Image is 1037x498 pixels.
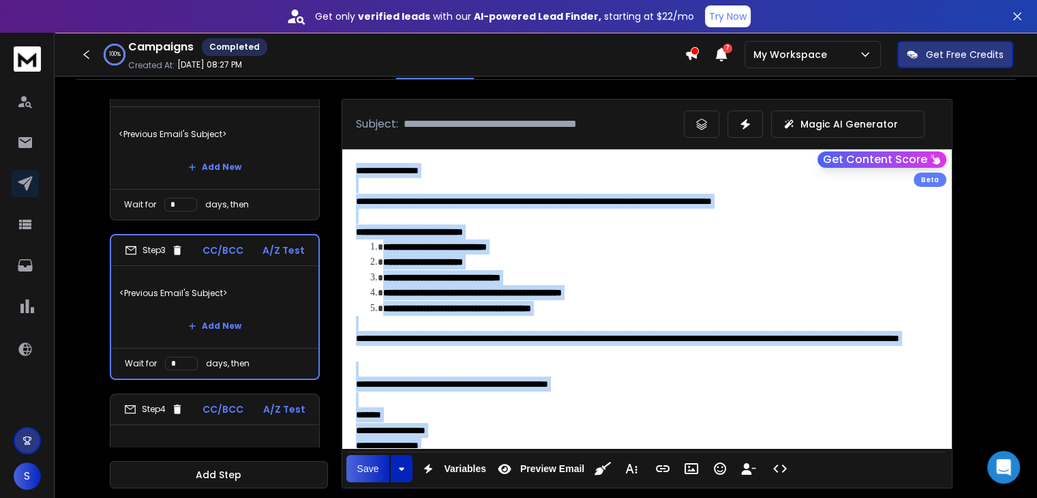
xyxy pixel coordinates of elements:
span: Variables [441,463,489,475]
strong: AI-powered Lead Finder, [474,10,601,23]
p: <Previous Email's Subject> [119,274,310,312]
div: Step 3 [125,244,183,257]
button: Save [346,455,390,482]
button: Insert Image (Ctrl+P) [678,455,704,482]
button: Get Content Score [817,151,946,168]
p: [DATE] 08:27 PM [177,59,242,70]
p: Subject: [356,116,398,132]
div: Open Intercom Messenger [987,451,1020,484]
button: Add New [177,312,252,340]
span: 7 [723,44,732,53]
button: Insert Unsubscribe Link [736,455,762,482]
p: <Previous Email's Subject> [119,433,311,471]
h1: Campaigns [128,39,194,55]
p: days, then [206,358,250,369]
p: A/Z Test [263,402,305,416]
button: S [14,463,41,490]
div: Completed [202,38,267,56]
div: Beta [914,173,946,187]
button: Get Free Credits [897,41,1013,68]
button: Emoticons [707,455,733,482]
p: Get only with our starting at $22/mo [315,10,694,23]
button: More Text [618,455,644,482]
div: Step 4 [124,403,183,415]
button: Try Now [705,5,751,27]
li: Step2CC/BCCA/Z Test<Previous Email's Subject>Add NewWait fordays, then [110,76,320,220]
p: Try Now [709,10,747,23]
button: Variables [415,455,489,482]
button: Code View [767,455,793,482]
p: 100 % [109,50,121,59]
button: Insert Link (Ctrl+K) [650,455,676,482]
p: Get Free Credits [926,48,1004,61]
button: Add Step [110,461,328,488]
p: CC/BCC [202,244,243,257]
p: A/Z Test [262,244,305,257]
p: <Previous Email's Subject> [119,115,311,153]
p: CC/BCC [202,402,243,416]
strong: verified leads [358,10,430,23]
p: Created At: [128,60,175,71]
p: My Workspace [753,48,832,61]
button: Clean HTML [590,455,616,482]
span: Preview Email [517,463,587,475]
p: Magic AI Generator [800,117,898,131]
p: Wait for [125,358,157,369]
p: days, then [205,199,249,210]
button: Preview Email [492,455,587,482]
button: Magic AI Generator [771,111,925,138]
button: Add New [177,153,252,181]
li: Step3CC/BCCA/Z Test<Previous Email's Subject>Add NewWait fordays, then [110,234,320,380]
img: logo [14,46,41,72]
p: Wait for [124,199,156,210]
